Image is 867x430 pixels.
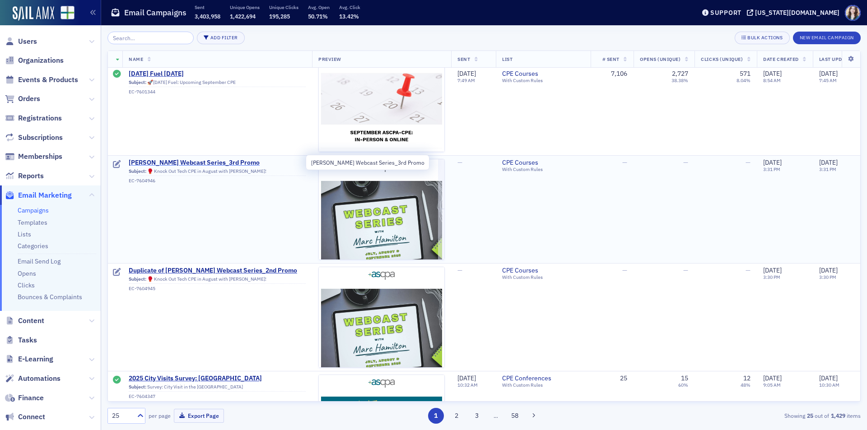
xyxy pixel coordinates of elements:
span: — [746,158,750,166]
a: New Email Campaign [793,33,861,41]
a: Memberships [5,152,62,162]
a: CPE Courses [502,267,584,275]
div: EC-7601344 [129,89,306,95]
a: Events & Products [5,75,78,85]
label: per page [149,412,171,420]
span: — [683,266,688,274]
a: Subscriptions [5,133,63,143]
div: With Custom Rules [502,166,584,172]
span: Subject: [129,384,146,390]
time: 10:30 AM [819,382,839,388]
a: Opens [18,269,36,277]
span: [DATE] [763,69,782,78]
div: Survey: City Visit in the [GEOGRAPHIC_DATA] [129,384,306,392]
div: Draft [113,160,121,169]
span: Subject: [129,276,146,282]
div: With Custom Rules [502,274,584,280]
div: 48% [741,382,750,388]
div: Sent [113,376,121,385]
div: [US_STATE][DOMAIN_NAME] [755,9,839,17]
span: Events & Products [18,75,78,85]
span: Tasks [18,335,37,345]
span: Registrations [18,113,62,123]
span: 50.71% [308,13,328,20]
div: With Custom Rules [502,78,584,84]
span: [DATE] [457,69,476,78]
button: 3 [469,408,485,424]
a: Campaigns [18,206,49,214]
span: E-Learning [18,354,53,364]
div: 2,727 [672,70,688,78]
div: 571 [740,70,750,78]
span: Subscriptions [18,133,63,143]
a: 2025 City Visits Survey: [GEOGRAPHIC_DATA] [129,375,306,383]
a: Bounces & Complaints [18,293,82,301]
span: Name [129,56,143,62]
div: With Custom Rules [502,382,584,388]
h1: Email Campaigns [124,7,186,18]
span: 195,285 [269,13,290,20]
p: Avg. Open [308,4,330,10]
span: Finance [18,393,44,403]
span: Opens (Unique) [640,56,681,62]
p: Avg. Click [339,4,360,10]
span: Memberships [18,152,62,162]
div: Sent [113,70,121,79]
a: Email Marketing [5,190,72,200]
a: Clicks [18,281,35,289]
span: Subject: [129,79,146,85]
a: CPE Conferences [502,375,584,383]
span: Sent [457,56,470,62]
div: 12 [743,375,750,383]
span: [DATE] [763,158,782,166]
span: — [746,266,750,274]
span: [DATE] [763,374,782,382]
button: [US_STATE][DOMAIN_NAME] [747,9,843,16]
div: EC-7604946 [129,178,306,184]
span: 1,422,694 [230,13,256,20]
a: Organizations [5,55,64,65]
div: 8.04% [736,78,750,84]
button: New Email Campaign [793,32,861,44]
span: Orders [18,94,40,104]
span: [DATE] [457,374,476,382]
span: Users [18,37,37,46]
span: Reports [18,171,44,181]
a: Tasks [5,335,37,345]
span: Organizations [18,55,64,65]
span: 3,403,958 [195,13,220,20]
span: CPE Courses [502,159,584,167]
time: 3:31 PM [819,166,836,172]
a: Duplicate of [PERSON_NAME] Webcast Series_2nd Promo [129,267,306,275]
div: 🥊 Knock Out Tech CPE in August with [PERSON_NAME]! [129,168,306,176]
div: 🥊 Knock Out Tech CPE in August with [PERSON_NAME]! [129,276,306,284]
a: Finance [5,393,44,403]
a: CPE Courses [502,70,584,78]
span: — [457,158,462,166]
div: Support [710,9,741,17]
span: — [622,158,627,166]
a: Automations [5,374,61,384]
span: … [489,412,502,420]
time: 3:30 PM [819,274,836,280]
span: — [457,266,462,274]
time: 7:49 AM [457,78,475,84]
span: Content [18,316,44,326]
a: Templates [18,218,47,227]
a: Lists [18,230,31,238]
div: 25 [112,411,132,421]
span: [DATE] [819,69,838,78]
p: Sent [195,4,220,10]
a: [DATE] Fuel [DATE] [129,70,306,78]
img: SailAMX [61,6,75,20]
a: View Homepage [54,6,75,21]
div: 15 [681,375,688,383]
span: — [683,158,688,166]
div: Showing out of items [616,412,861,420]
div: EC-7604945 [129,286,306,291]
span: Connect [18,412,45,422]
